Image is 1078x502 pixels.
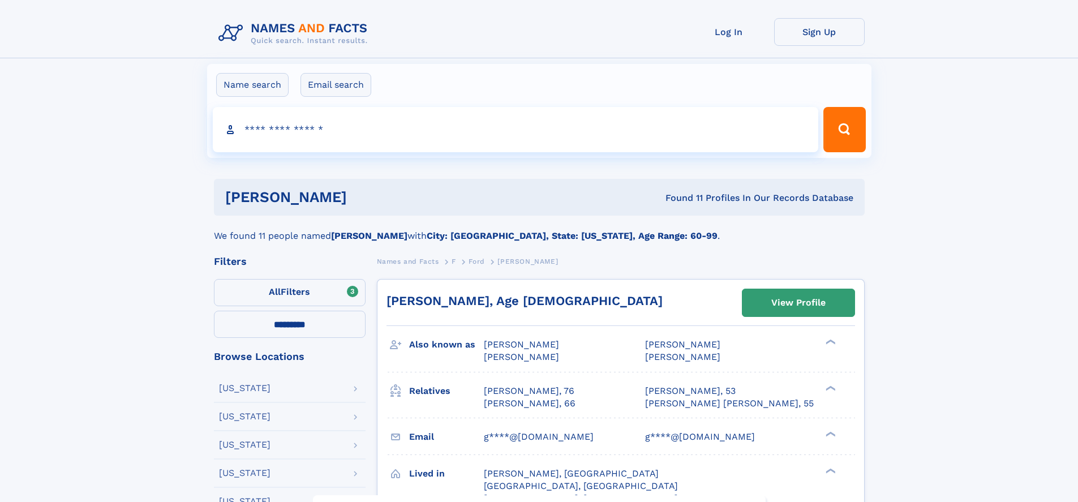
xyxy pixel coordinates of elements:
[214,351,366,362] div: Browse Locations
[484,468,659,479] span: [PERSON_NAME], [GEOGRAPHIC_DATA]
[823,430,836,437] div: ❯
[823,384,836,392] div: ❯
[645,339,720,350] span: [PERSON_NAME]
[484,351,559,362] span: [PERSON_NAME]
[219,412,270,421] div: [US_STATE]
[645,385,736,397] a: [PERSON_NAME], 53
[214,279,366,306] label: Filters
[409,464,484,483] h3: Lived in
[452,258,456,265] span: F
[300,73,371,97] label: Email search
[331,230,407,241] b: [PERSON_NAME]
[427,230,718,241] b: City: [GEOGRAPHIC_DATA], State: [US_STATE], Age Range: 60-99
[645,351,720,362] span: [PERSON_NAME]
[506,192,853,204] div: Found 11 Profiles In Our Records Database
[225,190,506,204] h1: [PERSON_NAME]
[645,397,814,410] a: [PERSON_NAME] [PERSON_NAME], 55
[213,107,819,152] input: search input
[823,338,836,346] div: ❯
[216,73,289,97] label: Name search
[269,286,281,297] span: All
[214,18,377,49] img: Logo Names and Facts
[484,480,678,491] span: [GEOGRAPHIC_DATA], [GEOGRAPHIC_DATA]
[409,335,484,354] h3: Also known as
[219,440,270,449] div: [US_STATE]
[452,254,456,268] a: F
[386,294,663,308] a: [PERSON_NAME], Age [DEMOGRAPHIC_DATA]
[469,254,484,268] a: Ford
[823,467,836,474] div: ❯
[484,397,575,410] a: [PERSON_NAME], 66
[219,469,270,478] div: [US_STATE]
[214,216,865,243] div: We found 11 people named with .
[774,18,865,46] a: Sign Up
[771,290,826,316] div: View Profile
[377,254,439,268] a: Names and Facts
[469,258,484,265] span: Ford
[484,385,574,397] a: [PERSON_NAME], 76
[684,18,774,46] a: Log In
[497,258,558,265] span: [PERSON_NAME]
[484,339,559,350] span: [PERSON_NAME]
[409,381,484,401] h3: Relatives
[742,289,854,316] a: View Profile
[409,427,484,447] h3: Email
[823,107,865,152] button: Search Button
[214,256,366,267] div: Filters
[219,384,270,393] div: [US_STATE]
